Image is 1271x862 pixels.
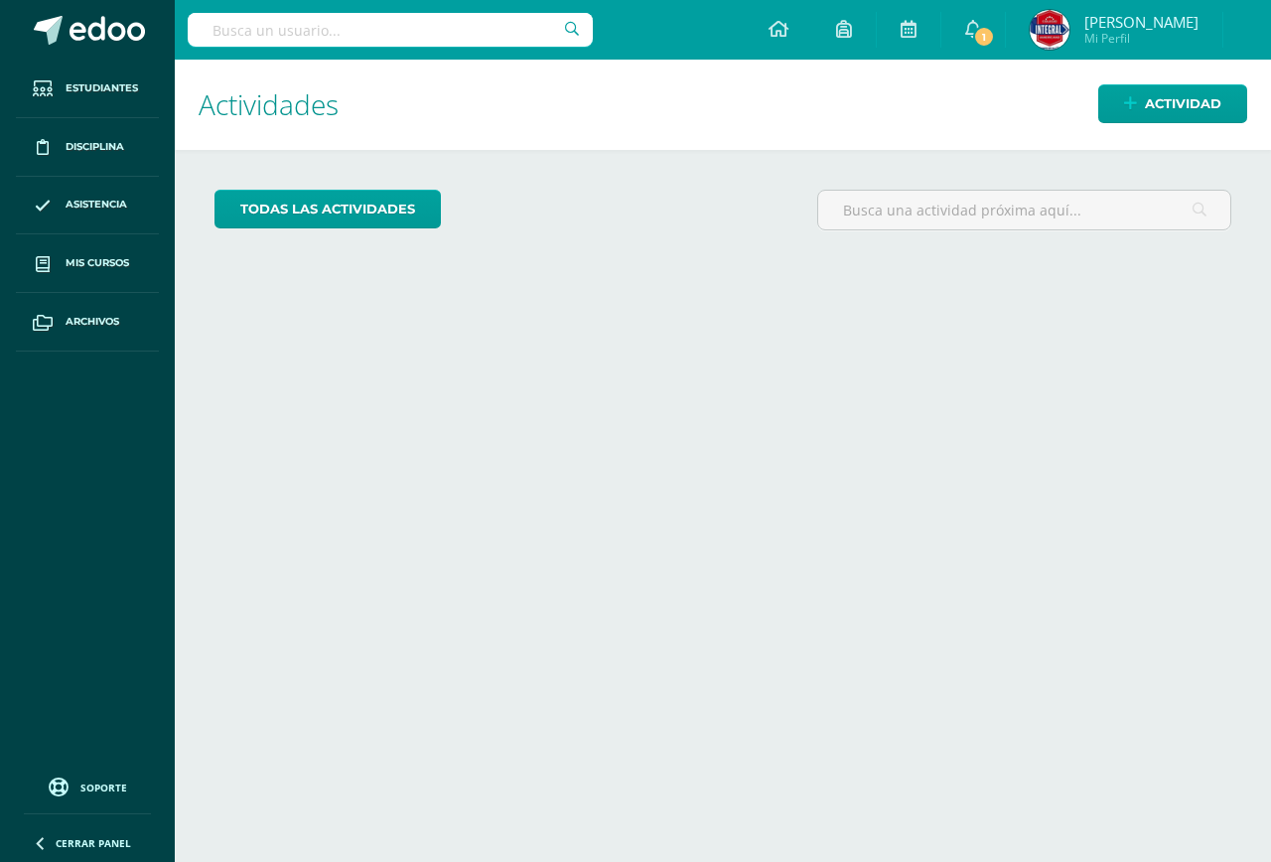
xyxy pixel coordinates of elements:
[214,190,441,228] a: todas las Actividades
[16,293,159,352] a: Archivos
[1145,85,1221,122] span: Actividad
[24,773,151,799] a: Soporte
[1098,84,1247,123] a: Actividad
[66,139,124,155] span: Disciplina
[16,234,159,293] a: Mis cursos
[188,13,593,47] input: Busca un usuario...
[66,80,138,96] span: Estudiantes
[16,60,159,118] a: Estudiantes
[16,118,159,177] a: Disciplina
[1030,10,1069,50] img: b162ec331ce9f8bdc5a41184ad28ca5c.png
[973,26,995,48] span: 1
[56,836,131,850] span: Cerrar panel
[80,781,127,794] span: Soporte
[1084,12,1199,32] span: [PERSON_NAME]
[16,177,159,235] a: Asistencia
[1084,30,1199,47] span: Mi Perfil
[66,314,119,330] span: Archivos
[818,191,1230,229] input: Busca una actividad próxima aquí...
[66,197,127,213] span: Asistencia
[199,60,1247,150] h1: Actividades
[66,255,129,271] span: Mis cursos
